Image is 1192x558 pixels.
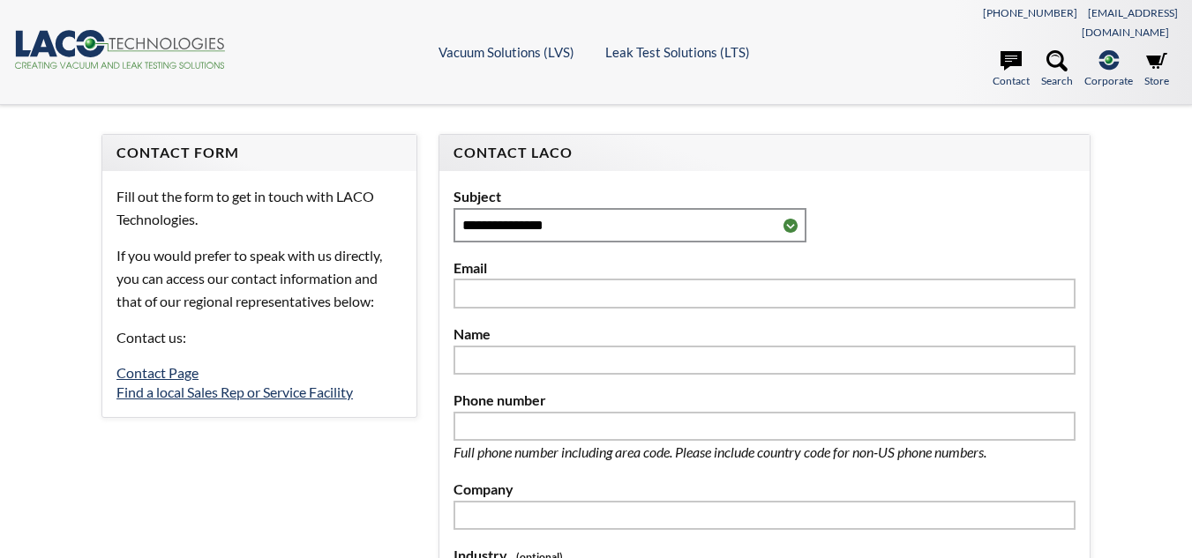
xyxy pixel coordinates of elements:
a: Contact Page [116,364,199,381]
h4: Contact LACO [454,144,1076,162]
a: [PHONE_NUMBER] [983,6,1077,19]
span: Corporate [1084,72,1133,89]
label: Subject [454,185,1076,208]
a: Contact [993,50,1030,89]
a: [EMAIL_ADDRESS][DOMAIN_NAME] [1082,6,1178,39]
a: Leak Test Solutions (LTS) [605,44,750,60]
h4: Contact Form [116,144,402,162]
label: Name [454,323,1076,346]
p: If you would prefer to speak with us directly, you can access our contact information and that of... [116,244,402,312]
a: Find a local Sales Rep or Service Facility [116,383,353,400]
label: Phone number [454,389,1076,412]
a: Store [1144,50,1169,89]
p: Contact us: [116,326,402,349]
p: Full phone number including area code. Please include country code for non-US phone numbers. [454,441,1045,464]
label: Email [454,257,1076,279]
a: Search [1041,50,1073,89]
a: Vacuum Solutions (LVS) [439,44,574,60]
label: Company [454,478,1076,501]
p: Fill out the form to get in touch with LACO Technologies. [116,185,402,230]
